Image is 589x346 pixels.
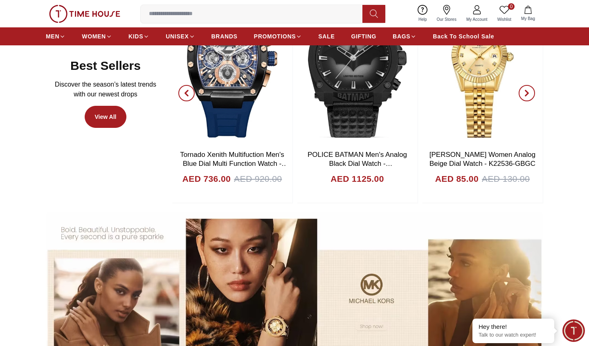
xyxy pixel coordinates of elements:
[85,106,127,128] a: View All
[254,32,296,40] span: PROMOTIONS
[351,32,376,40] span: GIFTING
[49,5,120,23] img: ...
[46,29,65,44] a: MEN
[508,3,515,10] span: 0
[463,16,491,22] span: My Account
[518,16,538,22] span: My Bag
[128,32,143,40] span: KIDS
[432,3,461,24] a: Our Stores
[234,172,282,185] span: AED 920.00
[414,3,432,24] a: Help
[52,80,159,99] p: Discover the season’s latest trends with our newest drops
[211,32,238,40] span: BRANDS
[318,32,335,40] span: SALE
[482,172,530,185] span: AED 130.00
[166,32,189,40] span: UNISEX
[492,3,516,24] a: 0Wishlist
[434,16,460,22] span: Our Stores
[82,29,112,44] a: WOMEN
[128,29,149,44] a: KIDS
[562,319,585,342] div: Chat Widget
[393,29,416,44] a: BAGS
[479,332,548,339] p: Talk to our watch expert!
[433,32,494,40] span: Back To School Sale
[70,58,141,73] h2: Best Sellers
[180,151,288,176] a: Tornado Xenith Multifuction Men's Blue Dial Multi Function Watch - T23105-BSNNK
[166,29,195,44] a: UNISEX
[351,29,376,44] a: GIFTING
[318,29,335,44] a: SALE
[182,172,231,185] h4: AED 736.00
[82,32,106,40] span: WOMEN
[330,172,384,185] h4: AED 1125.00
[211,29,238,44] a: BRANDS
[516,4,540,23] button: My Bag
[46,32,59,40] span: MEN
[433,29,494,44] a: Back To School Sale
[429,151,536,167] a: [PERSON_NAME] Women Analog Beige Dial Watch - K22536-GBGC
[479,323,548,331] div: Hey there!
[254,29,302,44] a: PROMOTIONS
[435,172,479,185] h4: AED 85.00
[393,32,410,40] span: BAGS
[494,16,515,22] span: Wishlist
[415,16,430,22] span: Help
[308,151,407,176] a: POLICE BATMAN Men's Analog Black Dial Watch - PEWGD0022601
